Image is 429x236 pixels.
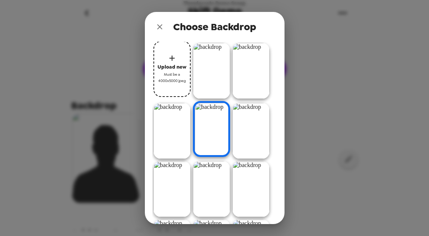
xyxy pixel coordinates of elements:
img: backdrop [193,101,230,157]
img: backdrop [193,43,230,99]
button: Upload newMust be a 4000x5000 jpeg [153,41,191,97]
img: backdrop [153,103,191,159]
img: backdrop [232,103,270,159]
span: Choose Backdrop [173,20,256,34]
span: Must be a 4000x5000 jpeg [157,71,187,84]
button: close [152,19,167,34]
span: Upload new [158,63,187,71]
img: backdrop [193,161,230,217]
img: backdrop [232,161,270,217]
img: backdrop [153,161,191,217]
img: backdrop [232,43,270,99]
